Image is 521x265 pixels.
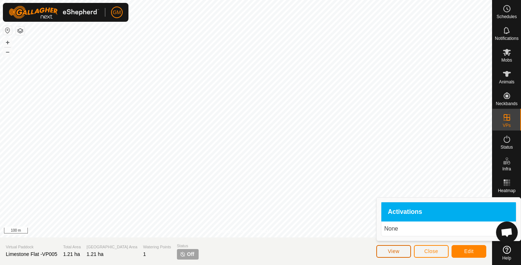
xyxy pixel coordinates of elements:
span: Close [424,248,438,254]
span: Help [502,256,511,260]
p: None [384,224,513,233]
span: [GEOGRAPHIC_DATA] Area [86,244,137,250]
span: Off [187,250,194,258]
span: VPs [503,123,511,128]
span: GM [113,9,121,16]
button: – [3,47,12,56]
button: Reset Map [3,26,12,35]
img: Gallagher Logo [9,6,99,19]
button: + [3,38,12,47]
span: Status [177,243,199,249]
span: Total Area [63,244,81,250]
span: 1.21 ha [86,251,103,257]
a: Open chat [496,221,518,243]
span: Neckbands [496,102,517,106]
button: Map Layers [16,26,25,35]
span: Notifications [495,36,518,41]
span: Status [500,145,513,149]
span: Limestone Flat -VP005 [6,251,57,257]
span: Edit [464,248,474,254]
span: Mobs [501,58,512,62]
button: Edit [452,245,486,258]
span: Heatmap [498,189,516,193]
img: turn-off [180,251,186,257]
span: 1.21 ha [63,251,80,257]
button: View [376,245,411,258]
span: 1 [143,251,146,257]
span: Watering Points [143,244,171,250]
a: Privacy Policy [217,228,245,235]
span: View [388,248,399,254]
span: Animals [499,80,514,84]
button: Close [414,245,449,258]
span: Activations [388,209,422,215]
span: Schedules [496,15,517,19]
span: Virtual Paddock [6,244,57,250]
span: Infra [502,167,511,171]
a: Contact Us [253,228,275,235]
a: Help [492,243,521,263]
